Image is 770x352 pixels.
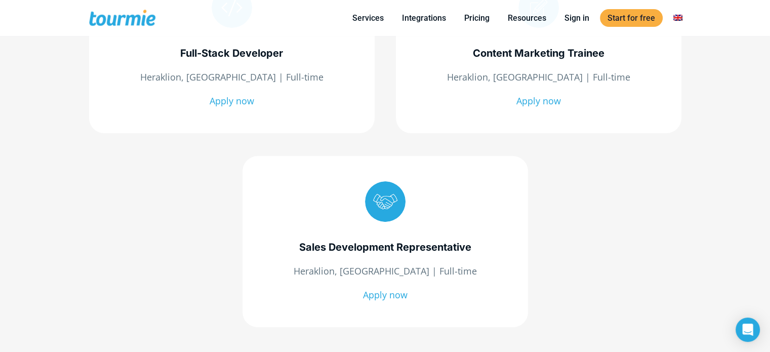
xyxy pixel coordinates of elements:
span: Full-Stack Developer [180,47,283,59]
a: Start for free [600,9,663,27]
a: Apply now [516,95,561,107]
a: Services [345,12,391,24]
a: Resources [500,12,554,24]
a: Sign in [557,12,597,24]
span: Content Marketing Trainee [473,47,604,59]
a: Apply now [210,95,254,107]
p: Heraklion, [GEOGRAPHIC_DATA] | Full-time [416,70,661,84]
a: Pricing [457,12,497,24]
p: Heraklion, [GEOGRAPHIC_DATA] | Full-time [263,264,508,278]
a: Apply now [363,289,408,301]
div: Open Intercom Messenger [736,318,760,342]
a: Integrations [394,12,454,24]
span: Sales Development Representative [299,241,471,253]
p: Heraklion, [GEOGRAPHIC_DATA] | Full-time [109,70,354,84]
